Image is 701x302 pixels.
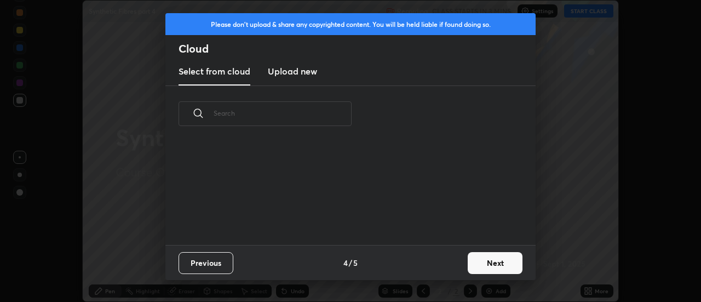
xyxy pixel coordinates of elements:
div: Please don't upload & share any copyrighted content. You will be held liable if found doing so. [165,13,536,35]
div: grid [165,139,522,245]
button: Next [468,252,522,274]
h4: / [349,257,352,269]
h4: 5 [353,257,358,269]
h3: Select from cloud [179,65,250,78]
button: Previous [179,252,233,274]
h4: 4 [343,257,348,269]
h2: Cloud [179,42,536,56]
input: Search [214,90,352,136]
h3: Upload new [268,65,317,78]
